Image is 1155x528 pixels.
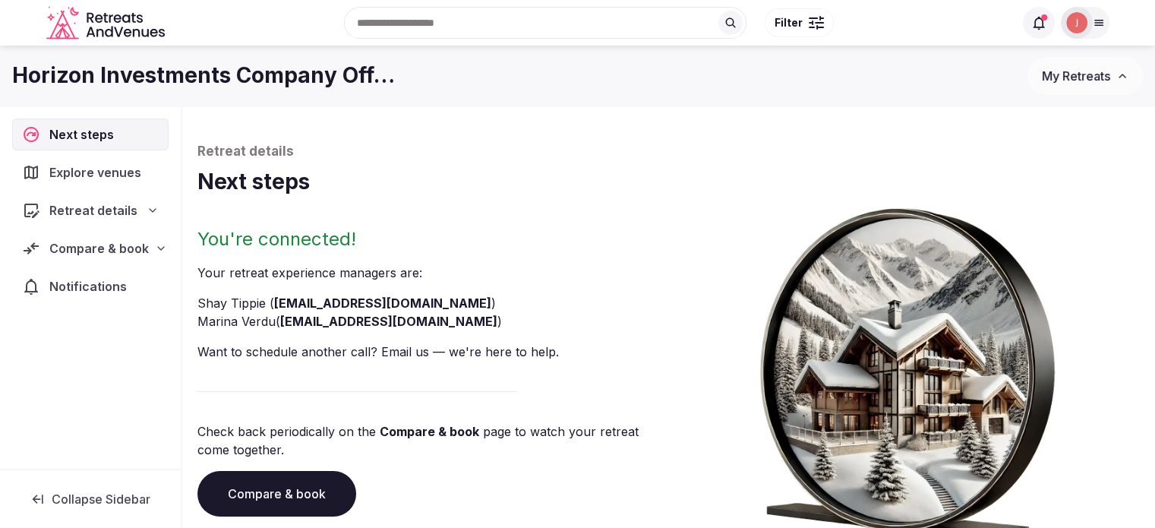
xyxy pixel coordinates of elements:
[1066,12,1087,33] img: Joanna Asiukiewicz
[12,61,401,90] h1: Horizon Investments Company Offsite
[52,492,150,507] span: Collapse Sidebar
[197,312,663,330] li: Marina Verdu ( )
[46,6,168,40] svg: Retreats and Venues company logo
[49,201,137,220] span: Retreat details
[197,264,663,282] p: Your retreat experience manager s are :
[765,8,834,37] button: Filter
[197,143,1140,161] p: Retreat details
[12,270,169,302] a: Notifications
[12,157,169,188] a: Explore venues
[274,296,491,311] a: [EMAIL_ADDRESS][DOMAIN_NAME]
[49,125,120,144] span: Next steps
[49,277,133,296] span: Notifications
[1042,68,1110,84] span: My Retreats
[12,119,169,150] a: Next steps
[49,239,149,258] span: Compare & book
[380,424,479,439] a: Compare & book
[197,471,356,517] a: Compare & book
[197,294,663,312] li: Shay Tippie ( )
[12,482,169,516] button: Collapse Sidebar
[1027,57,1143,95] button: My Retreats
[197,422,663,459] p: Check back periodically on the page to watch your retreat come together.
[280,314,497,329] a: [EMAIL_ADDRESS][DOMAIN_NAME]
[197,343,663,361] p: Want to schedule another call? Email us — we're here to help.
[197,167,1140,197] h1: Next steps
[197,227,663,251] h2: You're connected!
[775,15,803,30] span: Filter
[46,6,168,40] a: Visit the homepage
[49,163,147,182] span: Explore venues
